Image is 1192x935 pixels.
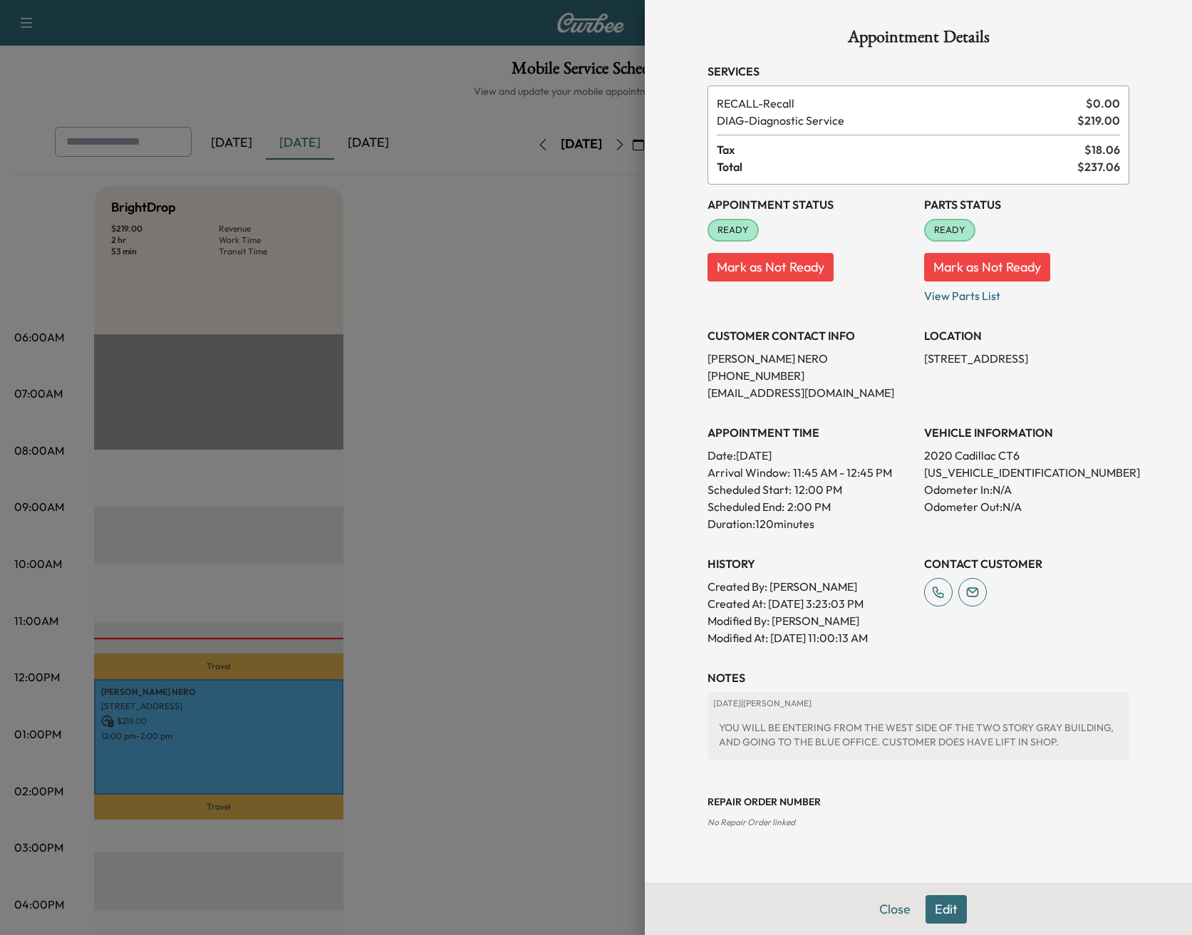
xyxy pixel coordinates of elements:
h3: Services [708,63,1129,80]
span: READY [926,223,974,237]
p: Odometer Out: N/A [924,498,1129,515]
span: $ 219.00 [1077,112,1120,129]
p: 12:00 PM [794,481,842,498]
h3: History [708,555,913,572]
h3: Repair Order number [708,795,1129,809]
p: [EMAIL_ADDRESS][DOMAIN_NAME] [708,384,913,401]
p: Odometer In: N/A [924,481,1129,498]
div: YOU WILL BE ENTERING FROM THE WEST SIDE OF THE TWO STORY GRAY BUILDING, AND GOING TO THE BLUE OFF... [713,715,1124,755]
p: Date: [DATE] [708,447,913,464]
h3: CUSTOMER CONTACT INFO [708,327,913,344]
span: Tax [717,141,1084,158]
p: View Parts List [924,281,1129,304]
p: 2020 Cadillac CT6 [924,447,1129,464]
h3: APPOINTMENT TIME [708,424,913,441]
p: 2:00 PM [787,498,831,515]
span: Recall [717,95,1080,112]
button: Mark as Not Ready [924,253,1050,281]
span: Total [717,158,1077,175]
button: Edit [926,895,967,924]
p: Modified At : [DATE] 11:00:13 AM [708,629,913,646]
p: [US_VEHICLE_IDENTIFICATION_NUMBER] [924,464,1129,481]
h3: NOTES [708,669,1129,686]
button: Mark as Not Ready [708,253,834,281]
span: $ 0.00 [1086,95,1120,112]
span: 11:45 AM - 12:45 PM [793,464,892,481]
span: $ 237.06 [1077,158,1120,175]
h3: Appointment Status [708,196,913,213]
span: No Repair Order linked [708,817,795,827]
button: Close [870,895,920,924]
h3: Parts Status [924,196,1129,213]
p: [STREET_ADDRESS] [924,350,1129,367]
p: Duration: 120 minutes [708,515,913,532]
p: [PERSON_NAME] NERO [708,350,913,367]
p: Arrival Window: [708,464,913,481]
p: Created By : [PERSON_NAME] [708,578,913,595]
p: Created At : [DATE] 3:23:03 PM [708,595,913,612]
p: [DATE] | [PERSON_NAME] [713,698,1124,709]
h1: Appointment Details [708,29,1129,51]
p: Modified By : [PERSON_NAME] [708,612,913,629]
span: Diagnostic Service [717,112,1072,129]
p: [PHONE_NUMBER] [708,367,913,384]
h3: CONTACT CUSTOMER [924,555,1129,572]
p: Scheduled Start: [708,481,792,498]
span: $ 18.06 [1084,141,1120,158]
h3: LOCATION [924,327,1129,344]
h3: VEHICLE INFORMATION [924,424,1129,441]
p: Scheduled End: [708,498,784,515]
span: READY [709,223,757,237]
